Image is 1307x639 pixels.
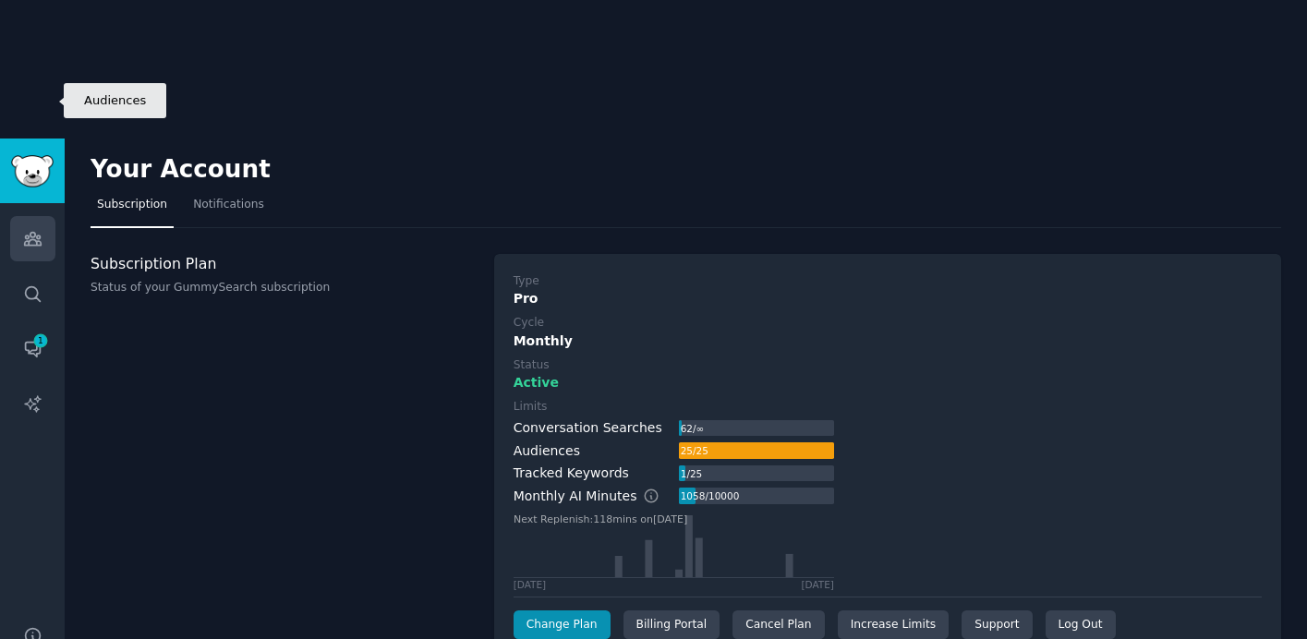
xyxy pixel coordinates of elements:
div: Limits [514,399,548,416]
div: Type [514,273,539,290]
div: 1058 / 10000 [679,488,741,504]
div: Audiences [514,441,580,461]
a: Notifications [187,190,271,228]
div: 1 / 25 [679,465,704,482]
div: [DATE] [801,578,834,591]
div: Tracked Keywords [514,464,629,483]
div: Status [514,357,550,374]
div: 25 / 25 [679,442,710,459]
span: Notifications [193,197,264,213]
div: 62 / ∞ [679,420,706,437]
a: 1 [10,326,55,371]
div: [DATE] [514,578,547,591]
text: Next Replenish: 118 mins on [DATE] [514,512,687,524]
div: Conversation Searches [514,418,662,438]
div: Monthly [514,332,1262,351]
div: Cycle [514,315,544,332]
h2: Your Account [91,155,271,185]
p: Status of your GummySearch subscription [91,280,475,296]
div: Monthly AI Minutes [514,487,679,506]
span: 1 [32,334,49,347]
h3: Subscription Plan [91,254,475,273]
a: Subscription [91,190,174,228]
div: Pro [514,289,1262,308]
span: Subscription [97,197,167,213]
span: Active [514,373,559,392]
img: GummySearch logo [11,155,54,187]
